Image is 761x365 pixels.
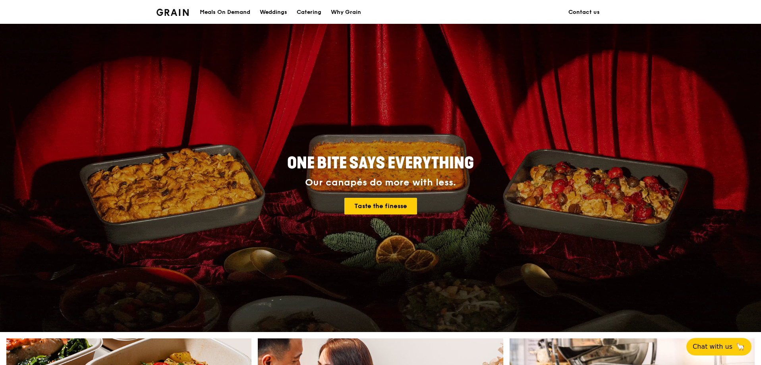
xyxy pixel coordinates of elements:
[564,0,605,24] a: Contact us
[297,0,321,24] div: Catering
[260,0,287,24] div: Weddings
[156,9,189,16] img: Grain
[292,0,326,24] a: Catering
[693,342,732,351] span: Chat with us
[326,0,366,24] a: Why Grain
[287,154,474,173] span: ONE BITE SAYS EVERYTHING
[238,177,523,188] div: Our canapés do more with less.
[736,342,745,351] span: 🦙
[255,0,292,24] a: Weddings
[200,0,250,24] div: Meals On Demand
[686,338,751,355] button: Chat with us🦙
[331,0,361,24] div: Why Grain
[344,198,417,214] a: Taste the finesse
